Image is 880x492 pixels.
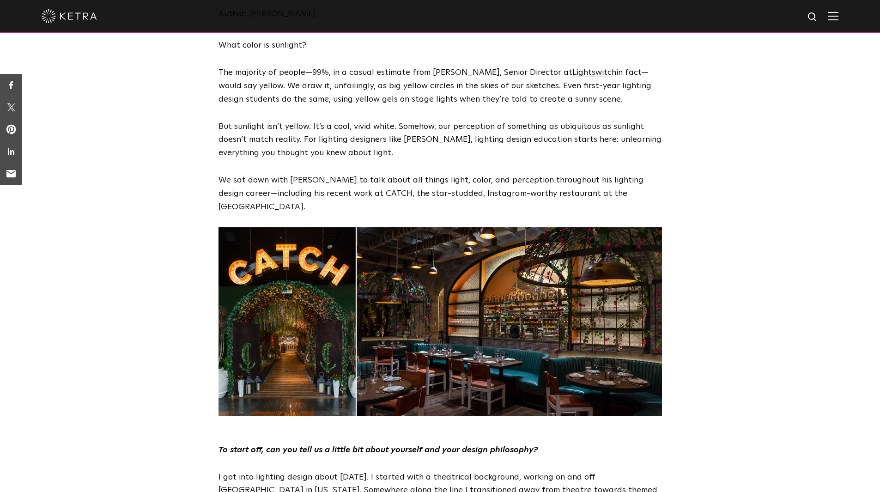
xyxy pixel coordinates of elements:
a: Lightswitch [572,68,616,77]
img: Hamburger%20Nav.svg [828,12,838,20]
p: What color is sunlight? [218,39,662,52]
p: But sunlight isn’t yellow. It’s a cool, vivid white. Somehow, our perception of something as ubiq... [218,120,662,160]
img: ketra-logo-2019-white [42,9,97,23]
p: The majority of people—99%, in a casual estimate from [PERSON_NAME], Senior Director at in fact—w... [218,66,662,106]
img: search icon [807,12,819,23]
img: CATCH_Ketra_Blog-01 [218,227,662,416]
em: To start off, can you tell us a little bit about yourself and your design philosophy? [218,446,538,454]
p: We sat down with [PERSON_NAME] to talk about all things light, color, and perception throughout h... [218,174,662,213]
